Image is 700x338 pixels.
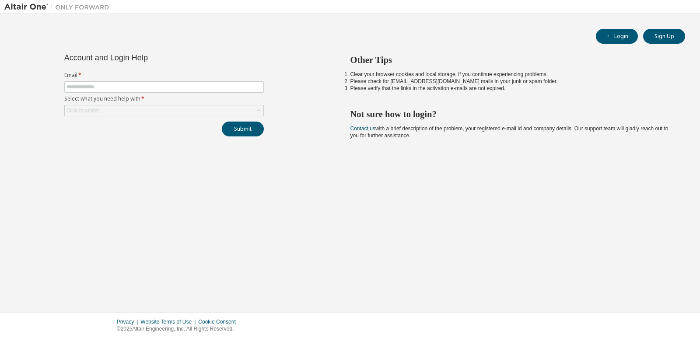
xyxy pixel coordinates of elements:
label: Select what you need help with [64,95,264,102]
label: Email [64,72,264,79]
div: Account and Login Help [64,54,224,61]
img: Altair One [4,3,114,11]
button: Submit [222,122,264,136]
li: Please check for [EMAIL_ADDRESS][DOMAIN_NAME] mails in your junk or spam folder. [350,78,670,85]
a: Contact us [350,125,375,132]
div: Click to select [66,107,99,114]
p: © 2025 Altair Engineering, Inc. All Rights Reserved. [117,325,241,333]
div: Cookie Consent [198,318,241,325]
span: with a brief description of the problem, your registered e-mail id and company details. Our suppo... [350,125,668,139]
h2: Not sure how to login? [350,108,670,120]
li: Clear your browser cookies and local storage, if you continue experiencing problems. [350,71,670,78]
div: Website Terms of Use [140,318,198,325]
button: Login [596,29,638,44]
li: Please verify that the links in the activation e-mails are not expired. [350,85,670,92]
h2: Other Tips [350,54,670,66]
button: Sign Up [643,29,685,44]
div: Privacy [117,318,140,325]
div: Click to select [65,105,263,116]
